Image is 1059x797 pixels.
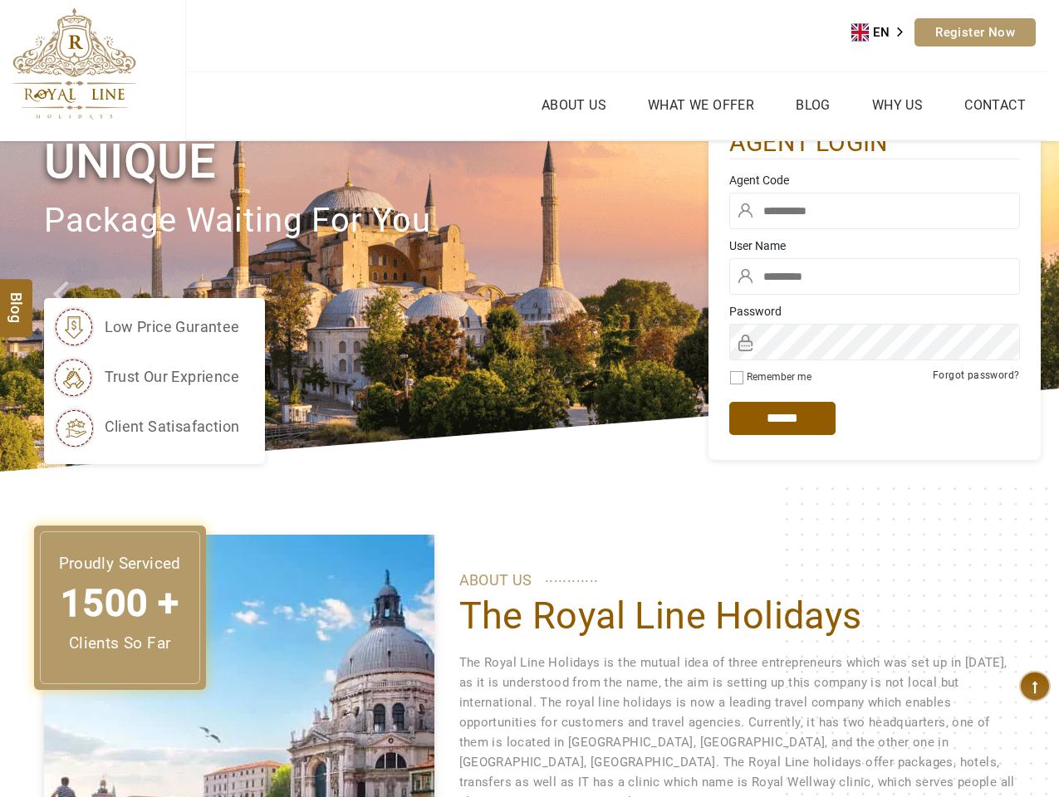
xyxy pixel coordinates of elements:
[851,20,914,45] a: EN
[537,93,610,117] a: About Us
[747,371,811,383] label: Remember me
[6,292,27,306] span: Blog
[52,306,240,348] li: low price gurantee
[644,93,758,117] a: What we Offer
[933,369,1019,381] a: Forgot password?
[32,141,85,472] a: Check next prev
[1006,141,1059,472] a: Check next image
[459,593,1016,639] h1: The Royal Line Holidays
[729,237,1020,254] label: User Name
[868,93,927,117] a: Why Us
[851,20,914,45] div: Language
[960,93,1030,117] a: Contact
[729,303,1020,320] label: Password
[851,20,914,45] aside: Language selected: English
[52,356,240,398] li: trust our exprience
[545,565,599,589] span: ............
[12,7,136,120] img: The Royal Line Holidays
[459,568,1016,593] p: ABOUT US
[729,127,1020,159] h2: agent login
[792,93,835,117] a: Blog
[914,18,1036,46] a: Register Now
[44,130,708,193] h1: Unique
[52,406,240,447] li: client satisafaction
[729,172,1020,188] label: Agent Code
[44,193,708,249] p: package waiting for you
